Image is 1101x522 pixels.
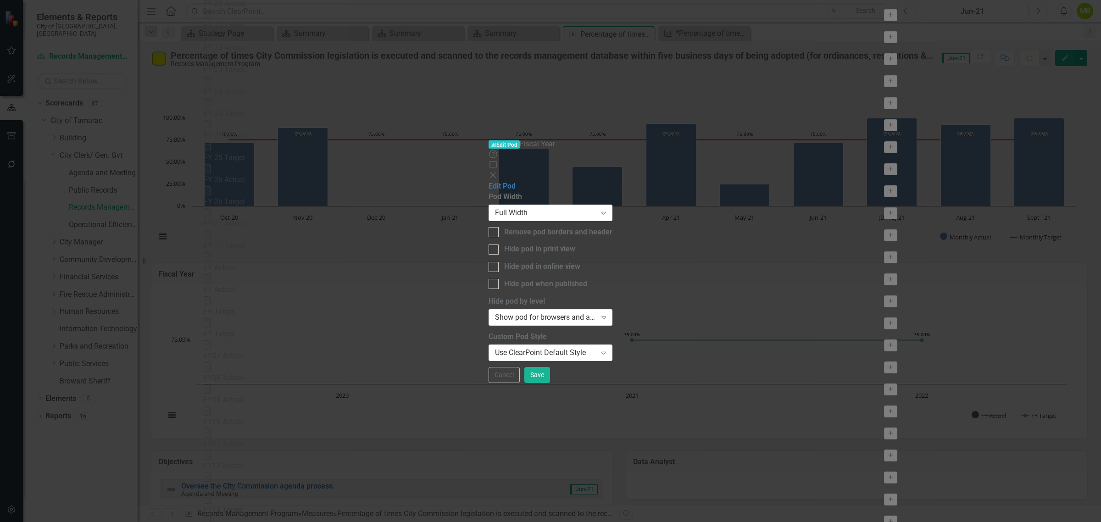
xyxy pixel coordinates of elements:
[504,244,575,255] div: Hide pod in print view
[504,279,587,289] div: Hide pod when published
[489,367,520,383] button: Cancel
[489,332,612,342] label: Custom Pod Style
[495,312,596,322] div: Show pod for browsers and above
[489,182,516,190] a: Edit Pod
[504,261,580,272] div: Hide pod in online view
[520,139,555,148] span: Fiscal Year
[489,140,520,149] span: Edit Pod
[495,207,596,218] div: Full Width
[489,296,612,307] label: Hide pod by level
[489,192,612,202] label: Pod Width
[504,227,612,238] div: Remove pod borders and header
[524,367,550,383] button: Save
[495,347,596,358] div: Use ClearPoint Default Style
